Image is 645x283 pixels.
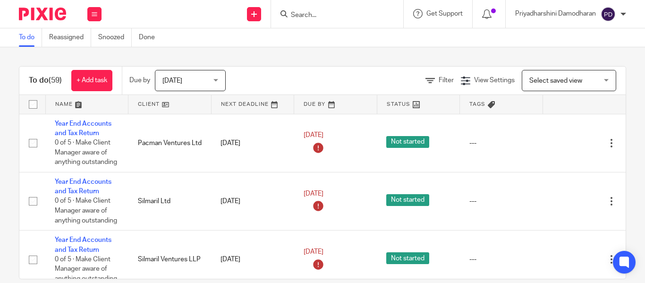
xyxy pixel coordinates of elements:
[515,9,596,18] p: Priyadharshini Damodharan
[98,28,132,47] a: Snoozed
[211,172,294,230] td: [DATE]
[529,77,582,84] span: Select saved view
[55,179,111,195] a: Year End Accounts and Tax Return
[601,7,616,22] img: svg%3E
[71,70,112,91] a: + Add task
[55,139,117,165] span: 0 of 5 · Make Client Manager aware of anything outstanding
[55,120,111,137] a: Year End Accounts and Tax Return
[128,172,212,230] td: Silmaril Ltd
[55,237,111,253] a: Year End Accounts and Tax Return
[304,190,323,197] span: [DATE]
[129,76,150,85] p: Due by
[139,28,162,47] a: Done
[386,252,429,264] span: Not started
[29,76,62,86] h1: To do
[290,11,375,20] input: Search
[19,28,42,47] a: To do
[469,102,485,107] span: Tags
[55,256,117,282] span: 0 of 5 · Make Client Manager aware of anything outstanding
[19,8,66,20] img: Pixie
[304,249,323,255] span: [DATE]
[55,198,117,224] span: 0 of 5 · Make Client Manager aware of anything outstanding
[49,28,91,47] a: Reassigned
[469,255,534,264] div: ---
[469,197,534,206] div: ---
[474,77,515,84] span: View Settings
[211,114,294,172] td: [DATE]
[386,136,429,148] span: Not started
[469,138,534,148] div: ---
[49,77,62,84] span: (59)
[386,194,429,206] span: Not started
[162,77,182,84] span: [DATE]
[304,132,323,139] span: [DATE]
[128,114,212,172] td: Pacman Ventures Ltd
[426,10,463,17] span: Get Support
[439,77,454,84] span: Filter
